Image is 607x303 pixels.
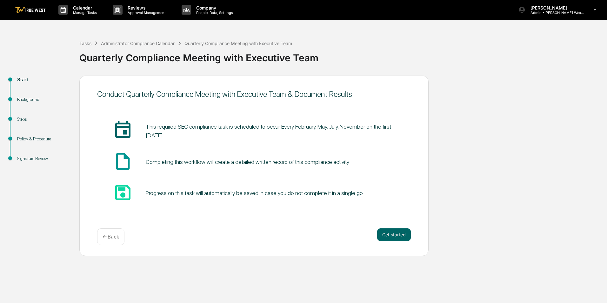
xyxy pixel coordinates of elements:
[17,96,69,103] div: Background
[525,10,584,15] p: Admin • [PERSON_NAME] Wealth Management
[68,10,100,15] p: Manage Tasks
[17,77,69,83] div: Start
[377,228,411,241] button: Get started
[79,41,91,46] div: Tasks
[123,10,169,15] p: Approval Management
[97,90,411,99] div: Conduct Quarterly Compliance Meeting with Executive Team & Document Results
[113,182,133,203] span: save_icon
[525,5,584,10] p: [PERSON_NAME]
[103,234,119,240] p: ← Back
[101,41,175,46] div: Administrator Compliance Calendar
[146,122,395,139] pre: This required SEC compliance task is scheduled to occur Every February, May, July, November on th...
[17,155,69,162] div: Signature Review
[15,7,46,13] img: logo
[68,5,100,10] p: Calendar
[191,5,236,10] p: Company
[113,151,133,172] span: insert_drive_file_icon
[17,136,69,142] div: Policy & Procedure
[113,120,133,140] span: insert_invitation_icon
[146,158,349,165] div: Completing this workflow will create a detailed written record of this compliance activity
[191,10,236,15] p: People, Data, Settings
[123,5,169,10] p: Reviews
[79,47,604,64] div: Quarterly Compliance Meeting with Executive Team
[184,41,292,46] div: Quarterly Compliance Meeting with Executive Team
[146,190,364,196] div: Progress on this task will automatically be saved in case you do not complete it in a single go.
[17,116,69,123] div: Steps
